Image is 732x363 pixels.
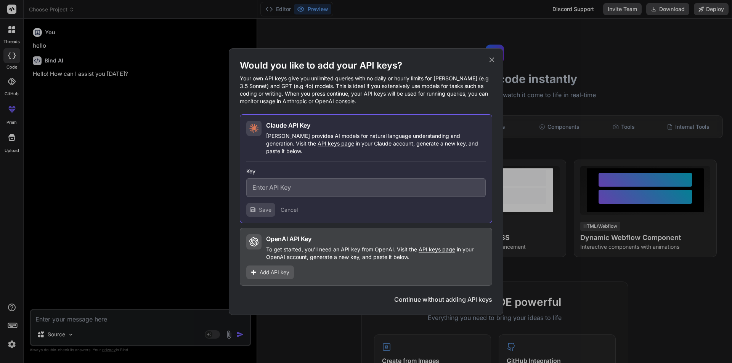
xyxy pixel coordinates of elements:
p: To get started, you'll need an API key from OpenAI. Visit the in your OpenAI account, generate a ... [266,246,486,261]
h1: Would you like to add your API keys? [240,59,492,72]
p: Your own API keys give you unlimited queries with no daily or hourly limits for [PERSON_NAME] (e.... [240,75,492,105]
button: Cancel [281,206,298,214]
p: [PERSON_NAME] provides AI models for natural language understanding and generation. Visit the in ... [266,132,486,155]
h3: Key [246,168,486,175]
button: Save [246,203,275,217]
span: API keys page [419,246,455,253]
input: Enter API Key [246,178,486,197]
span: API keys page [318,140,354,147]
span: Add API key [260,269,289,276]
span: Save [259,206,271,214]
h2: Claude API Key [266,121,310,130]
button: Continue without adding API keys [394,295,492,304]
h2: OpenAI API Key [266,234,311,243]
